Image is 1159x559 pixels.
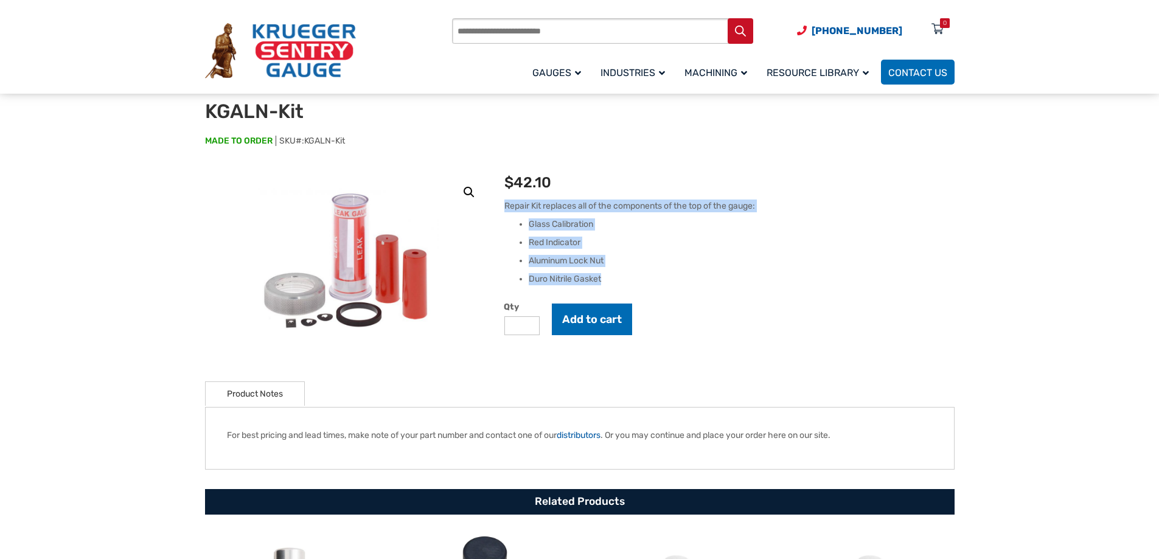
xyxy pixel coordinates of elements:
[205,100,505,123] h1: KGALN-Kit
[943,18,947,28] div: 0
[205,23,356,79] img: Krueger Sentry Gauge
[529,273,954,285] li: Duro Nitrile Gasket
[797,23,902,38] a: Phone Number (920) 434-8860
[504,316,540,335] input: Product quantity
[504,174,551,191] bdi: 42.10
[227,382,283,406] a: Product Notes
[881,60,955,85] a: Contact Us
[205,489,955,515] h2: Related Products
[888,67,947,78] span: Contact Us
[525,58,593,86] a: Gauges
[557,430,600,440] a: distributors
[304,136,345,146] span: KGALN-Kit
[812,25,902,36] span: [PHONE_NUMBER]
[504,174,513,191] span: $
[677,58,759,86] a: Machining
[458,181,480,203] a: View full-screen image gallery
[227,429,933,442] p: For best pricing and lead times, make note of your part number and contact one of our . Or you ma...
[767,67,869,78] span: Resource Library
[529,255,954,267] li: Aluminum Lock Nut
[529,237,954,249] li: Red Indicator
[552,304,632,335] button: Add to cart
[759,58,881,86] a: Resource Library
[593,58,677,86] a: Industries
[205,135,273,147] span: MADE TO ORDER
[504,200,954,212] p: Repair Kit replaces all of the components of the top of the gauge:
[276,136,345,146] span: SKU#:
[532,67,581,78] span: Gauges
[529,218,954,231] li: Glass Calibration
[600,67,665,78] span: Industries
[684,67,747,78] span: Machining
